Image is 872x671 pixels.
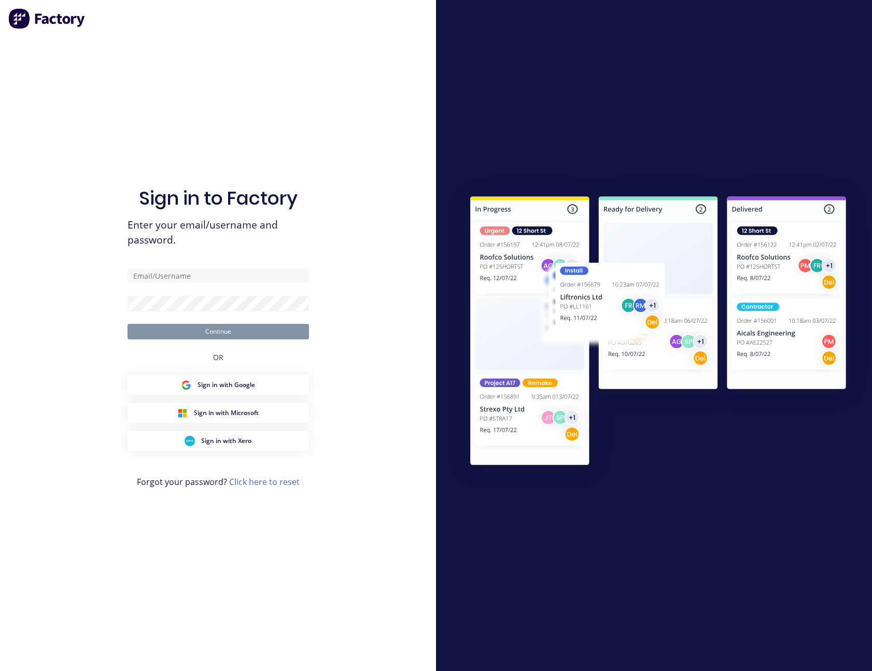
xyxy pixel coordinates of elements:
[201,436,251,446] span: Sign in with Xero
[128,431,309,451] button: Xero Sign inSign in with Xero
[177,408,188,418] img: Microsoft Sign in
[8,8,86,29] img: Factory
[128,268,309,283] input: Email/Username
[181,380,191,390] img: Google Sign in
[185,436,195,446] img: Xero Sign in
[198,380,255,390] span: Sign in with Google
[137,476,300,488] span: Forgot your password?
[447,176,869,490] img: Sign in
[128,324,309,339] button: Continue
[139,187,298,209] h1: Sign in to Factory
[128,403,309,423] button: Microsoft Sign inSign in with Microsoft
[128,375,309,395] button: Google Sign inSign in with Google
[128,218,309,248] span: Enter your email/username and password.
[229,476,300,488] a: Click here to reset
[213,339,223,375] div: OR
[194,408,259,418] span: Sign in with Microsoft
